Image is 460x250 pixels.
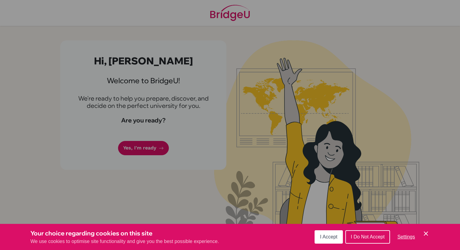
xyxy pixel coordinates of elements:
span: Settings [397,234,415,239]
button: Save and close [422,230,430,237]
button: Settings [392,231,420,243]
span: I Do Not Accept [351,234,385,239]
span: I Accept [320,234,337,239]
button: I Accept [315,230,343,244]
h3: Your choice regarding cookies on this site [30,229,219,238]
p: We use cookies to optimise site functionality and give you the best possible experience. [30,238,219,245]
button: I Do Not Accept [345,230,390,244]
